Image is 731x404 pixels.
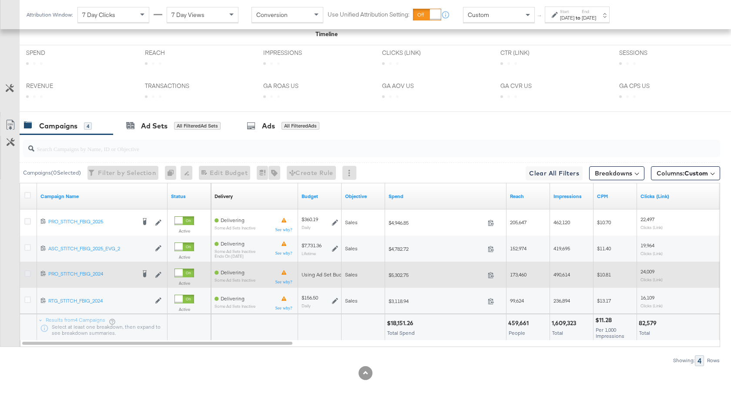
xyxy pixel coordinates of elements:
a: Reflects the ability of your Ad Campaign to achieve delivery based on ad states, schedule and bud... [215,193,233,200]
div: $156.50 [302,294,318,301]
a: RTG_STITCH_FBIG_2024 [48,297,151,305]
a: ASC_STITCH_FBIG_2025_EVG_2 [48,245,151,252]
a: PRO_STITCH_FBIG_2024 [48,270,135,279]
div: Using Ad Set Budget [302,271,350,278]
span: 152,974 [510,245,526,252]
span: Sales [345,219,358,226]
a: The number of people your ad was served to. [510,193,547,200]
span: Custom [468,11,489,19]
span: 490,614 [553,271,570,278]
span: $3,118.94 [389,298,484,304]
span: Total [639,330,650,336]
div: Campaigns ( 0 Selected) [23,169,81,177]
a: PRO_STITCH_FBIG_2025 [48,218,135,227]
div: 4 [84,122,92,130]
label: Start: [560,9,574,14]
div: $11.28 [595,316,614,324]
a: Shows the current state of your Ad Campaign. [171,193,208,200]
div: All Filtered Ads [282,122,319,130]
span: 19,964 [640,242,654,249]
span: Total Spend [387,330,415,336]
span: 462,120 [553,219,570,226]
span: $4,782.72 [389,246,484,252]
span: 173,460 [510,271,526,278]
div: 4 [695,355,704,366]
a: The total amount spent to date. [389,193,503,200]
span: ↑ [536,15,544,18]
sub: Clicks (Link) [640,303,663,308]
span: SPEND [26,49,91,57]
span: Delivering [221,269,245,276]
input: Search Campaigns by Name, ID or Objective [34,137,657,154]
span: GA AOV US [382,82,447,90]
span: 205,647 [510,219,526,226]
div: Ads [262,121,275,131]
div: Attribution Window: [26,12,73,18]
div: Ad Sets [141,121,168,131]
sub: Clicks (Link) [640,251,663,256]
strong: to [574,14,582,21]
span: Sales [345,297,358,304]
a: The number of times your ad was served. On mobile apps an ad is counted as served the first time ... [553,193,590,200]
button: Clear All Filters [526,166,583,180]
span: 99,624 [510,297,524,304]
span: GA CPS US [619,82,684,90]
sub: Daily [302,303,311,308]
label: Active [174,254,194,260]
div: $7,731.36 [302,242,322,249]
div: $18,151.26 [387,319,416,327]
a: The maximum amount you're willing to spend on your ads, on average each day or over the lifetime ... [302,193,338,200]
span: CTR (LINK) [500,49,566,57]
sub: Some Ad Sets Inactive [215,226,255,230]
span: Conversion [256,11,288,19]
div: [DATE] [560,14,574,21]
span: Custom [684,169,708,177]
span: TRANSACTIONS [145,82,210,90]
div: Delivery [215,193,233,200]
div: 82,579 [639,319,659,327]
sub: ends on [DATE] [215,254,255,259]
span: $10.81 [597,271,611,278]
div: Campaigns [39,121,77,131]
sub: Lifetime [302,251,316,256]
div: 1,609,323 [552,319,579,327]
a: The average cost you've paid to have 1,000 impressions of your ad. [597,193,634,200]
span: Clear All Filters [529,168,579,179]
span: 7 Day Clicks [82,11,115,19]
span: $4,946.85 [389,219,484,226]
div: [DATE] [582,14,596,21]
a: Your campaign's objective. [345,193,382,200]
label: End: [582,9,596,14]
div: 0 [165,166,181,180]
label: Active [174,228,194,234]
span: 419,695 [553,245,570,252]
span: Delivering [221,295,245,302]
sub: Clicks (Link) [640,225,663,230]
span: CLICKS (LINK) [382,49,447,57]
span: Delivering [221,217,245,223]
div: All Filtered Ad Sets [174,122,221,130]
div: 459,661 [508,319,531,327]
div: Timeline [315,30,338,38]
span: GA ROAS US [263,82,329,90]
span: REACH [145,49,210,57]
sub: Clicks (Link) [640,277,663,282]
span: Per 1,000 Impressions [596,327,624,339]
span: 24,009 [640,268,654,275]
span: Columns: [657,169,708,178]
span: 16,109 [640,294,654,301]
sub: Some Ad Sets Inactive [215,304,255,309]
span: 236,894 [553,297,570,304]
span: SESSIONS [619,49,684,57]
div: PRO_STITCH_FBIG_2024 [48,270,135,277]
span: REVENUE [26,82,91,90]
div: Showing: [673,357,695,364]
span: People [509,330,525,336]
span: $10.70 [597,219,611,226]
button: Columns:Custom [651,166,720,180]
div: RTG_STITCH_FBIG_2024 [48,297,151,304]
div: PRO_STITCH_FBIG_2025 [48,218,135,225]
sub: Daily [302,225,311,230]
label: Use Unified Attribution Setting: [328,10,409,19]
